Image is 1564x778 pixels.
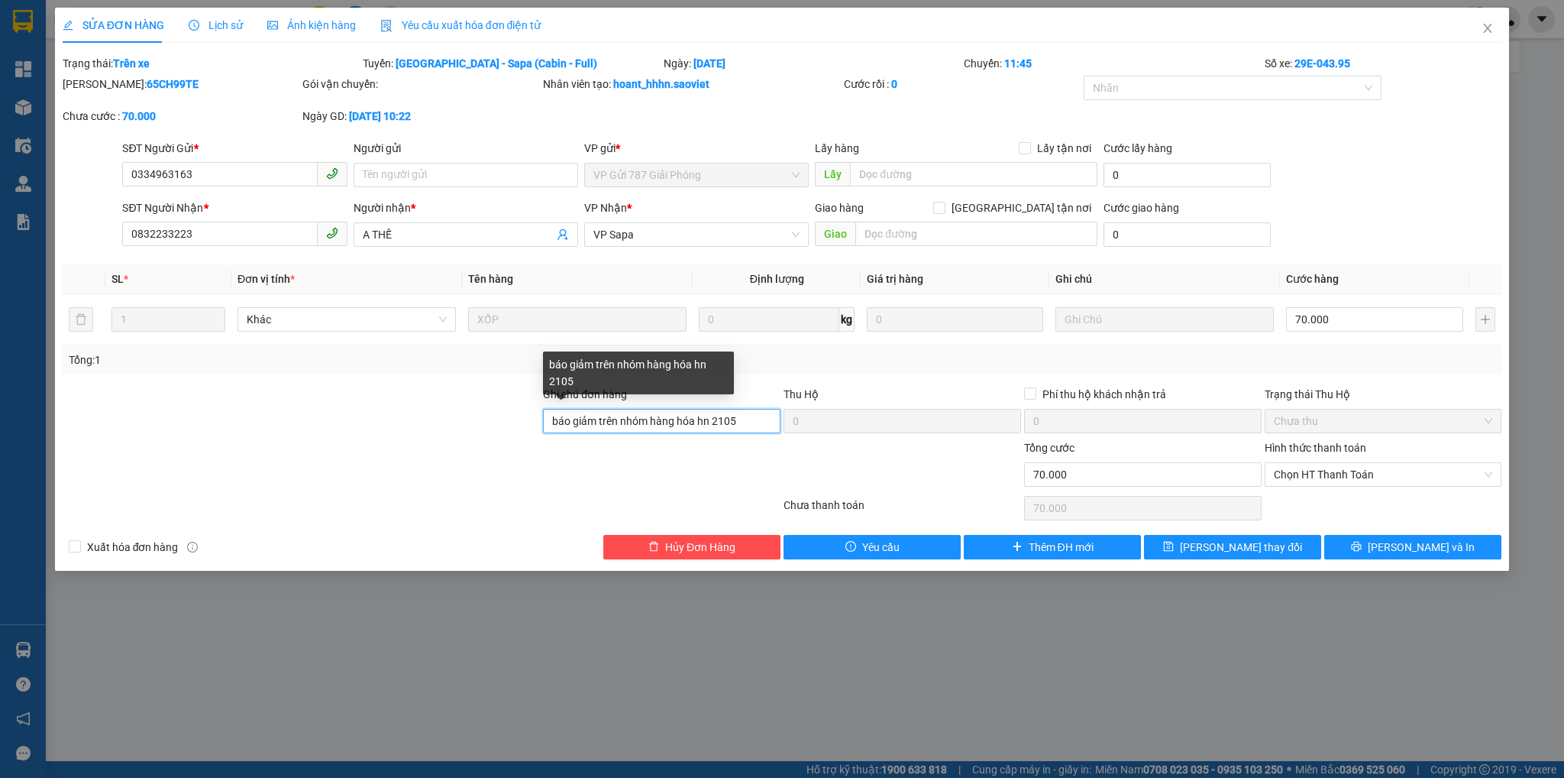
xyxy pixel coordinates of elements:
button: delete [69,307,93,332]
span: edit [63,20,73,31]
span: printer [1351,541,1362,553]
span: picture [267,20,278,31]
span: Giao [815,222,855,246]
span: Chọn HT Thanh Toán [1274,463,1493,486]
span: clock-circle [189,20,199,31]
span: Lịch sử [189,19,243,31]
span: Yêu cầu xuất hóa đơn điện tử [380,19,541,31]
button: plus [1475,307,1496,332]
div: VP gửi [584,140,809,157]
input: Ghi chú đơn hàng [543,409,780,433]
div: Tổng: 1 [69,352,604,368]
div: SĐT Người Nhận [122,199,347,216]
div: Chuyến: [962,55,1262,72]
div: Tuyến: [361,55,661,72]
div: SĐT Người Gửi [122,140,347,157]
span: Hủy Đơn Hàng [665,539,735,556]
span: Yêu cầu [862,539,900,556]
b: 70.000 [122,110,156,122]
span: Tên hàng [468,273,513,285]
b: [DATE] 10:22 [349,110,411,122]
button: exclamation-circleYêu cầu [784,535,961,559]
b: hoant_hhhn.saoviet [613,78,709,90]
span: VP Gửi 787 Giải Phóng [593,164,800,186]
div: Trạng thái Thu Hộ [1265,386,1502,403]
div: Người gửi [354,140,578,157]
span: Đơn vị tính [238,273,295,285]
label: Cước lấy hàng [1104,142,1172,154]
span: save [1163,541,1174,553]
div: Ngày GD: [302,108,540,125]
b: Trên xe [113,57,150,70]
div: Gói vận chuyển: [302,76,540,92]
button: Close [1466,8,1509,50]
span: phone [326,167,338,180]
button: printer[PERSON_NAME] và In [1324,535,1501,559]
span: delete [648,541,659,553]
span: Cước hàng [1286,273,1339,285]
th: Ghi chú [1049,264,1280,294]
div: [PERSON_NAME]: [63,76,300,92]
span: Thu Hộ [784,388,819,400]
input: VD: Bàn, Ghế [468,307,687,332]
button: save[PERSON_NAME] thay đổi [1144,535,1321,559]
b: [DATE] [693,57,725,70]
span: kg [839,307,855,332]
span: Chưa thu [1274,410,1493,433]
div: Số xe: [1263,55,1504,72]
span: user-add [557,229,569,241]
b: [GEOGRAPHIC_DATA] - Sapa (Cabin - Full) [396,57,597,70]
div: Người nhận [354,199,578,216]
b: 11:45 [1004,57,1032,70]
span: VP Nhận [584,202,627,214]
span: Ảnh kiện hàng [267,19,356,31]
span: VP Sapa [593,223,800,246]
span: close [1482,22,1494,34]
span: [PERSON_NAME] thay đổi [1180,539,1302,556]
span: Giao hàng [815,202,864,214]
span: Lấy tận nơi [1031,140,1097,157]
div: Cước rồi : [844,76,1081,92]
input: 0 [867,307,1043,332]
div: Ngày: [662,55,962,72]
div: báo giảm trên nhóm hàng hóa hn 2105 [543,352,734,394]
img: icon [380,20,393,32]
b: 29E-043.95 [1294,57,1350,70]
span: Giá trị hàng [867,273,923,285]
input: Ghi Chú [1055,307,1274,332]
span: Khác [247,308,447,331]
span: Lấy [815,162,850,186]
input: Dọc đường [855,222,1097,246]
span: Thêm ĐH mới [1029,539,1094,556]
div: Chưa cước : [63,108,300,125]
span: SỬA ĐƠN HÀNG [63,19,164,31]
input: Cước giao hàng [1104,222,1271,247]
input: Cước lấy hàng [1104,163,1271,187]
span: info-circle [187,542,198,553]
label: Hình thức thanh toán [1265,442,1366,454]
span: Tổng cước [1024,442,1074,454]
label: Cước giao hàng [1104,202,1179,214]
span: [PERSON_NAME] và In [1368,539,1475,556]
div: Chưa thanh toán [782,497,1023,524]
span: Định lượng [750,273,804,285]
span: phone [326,227,338,239]
span: Phí thu hộ khách nhận trả [1036,386,1172,403]
span: plus [1012,541,1023,553]
button: plusThêm ĐH mới [964,535,1141,559]
span: Xuất hóa đơn hàng [81,539,185,556]
span: exclamation-circle [845,541,856,553]
b: 65CH99TE [147,78,199,90]
b: 0 [891,78,897,90]
span: SL [111,273,124,285]
span: [GEOGRAPHIC_DATA] tận nơi [945,199,1097,216]
div: Nhân viên tạo: [543,76,840,92]
button: deleteHủy Đơn Hàng [603,535,780,559]
input: Dọc đường [850,162,1097,186]
span: Lấy hàng [815,142,859,154]
div: Trạng thái: [61,55,361,72]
